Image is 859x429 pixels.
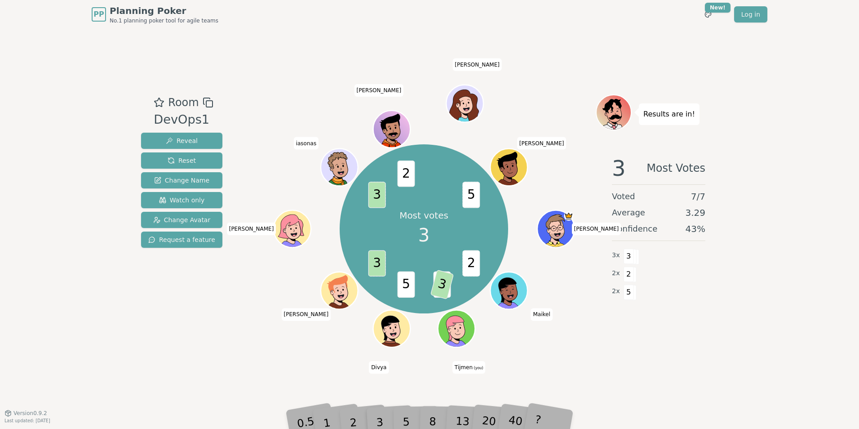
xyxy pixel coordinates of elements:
span: Request a feature [148,235,215,244]
span: 3 [418,222,429,249]
span: Click to change your name [531,308,552,321]
span: 3 [612,157,626,179]
span: Click to change your name [517,137,567,150]
span: 3 [368,250,385,276]
div: New! [705,3,731,13]
span: Thijs is the host [564,211,573,221]
button: New! [700,6,716,22]
span: 3 [624,249,634,264]
span: Reset [168,156,196,165]
span: Average [612,206,645,219]
span: Change Avatar [153,215,211,224]
button: Reset [141,152,222,169]
span: 2 [397,161,415,187]
button: Reveal [141,133,222,149]
span: Room [168,94,199,111]
span: Click to change your name [354,84,404,97]
span: Most Votes [646,157,705,179]
span: Click to change your name [572,223,621,235]
p: Results are in! [643,108,695,121]
button: Add as favourite [154,94,164,111]
span: 5 [624,285,634,300]
span: Last updated: [DATE] [4,418,50,423]
span: 2 [462,250,480,276]
span: (you) [473,366,483,370]
span: Click to change your name [452,58,502,71]
button: Change Name [141,172,222,188]
button: Request a feature [141,232,222,248]
div: DevOps1 [154,111,213,129]
a: Log in [734,6,767,22]
span: Voted [612,190,635,203]
button: Version0.9.2 [4,410,47,417]
span: 2 x [612,286,620,296]
span: Click to change your name [227,223,276,235]
span: Planning Poker [110,4,218,17]
span: Click to change your name [294,137,319,150]
span: 3 [430,269,454,299]
span: 3 x [612,250,620,260]
span: 5 [462,182,480,208]
span: Click to change your name [369,361,389,374]
a: PPPlanning PokerNo.1 planning poker tool for agile teams [92,4,218,24]
span: 7 / 7 [691,190,705,203]
button: Watch only [141,192,222,208]
span: 5 [397,271,415,297]
span: Reveal [166,136,198,145]
span: Change Name [154,176,209,185]
span: Watch only [159,196,205,205]
span: PP [93,9,104,20]
span: 3.29 [685,206,705,219]
span: 2 x [612,268,620,278]
button: Click to change your avatar [439,311,474,346]
span: No.1 planning poker tool for agile teams [110,17,218,24]
button: Change Avatar [141,212,222,228]
span: 3 [368,182,385,208]
span: Version 0.9.2 [13,410,47,417]
span: Confidence [612,223,657,235]
span: Click to change your name [282,308,331,321]
span: Click to change your name [452,361,486,374]
span: 43 % [686,223,705,235]
p: Most votes [399,209,448,222]
span: 2 [624,267,634,282]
